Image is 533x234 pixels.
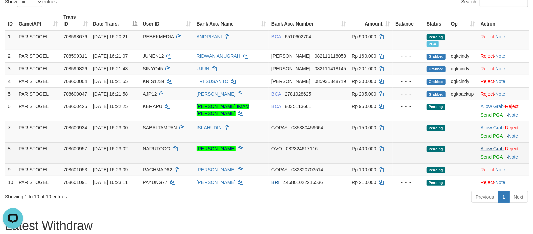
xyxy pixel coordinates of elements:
span: Pending [427,125,445,131]
td: 1 [5,30,16,50]
td: cgkcindy [448,75,478,87]
span: Rp 900.000 [352,34,376,39]
td: PARISTOGEL [16,176,60,188]
span: Pending [427,146,445,152]
a: Note [495,34,505,39]
span: AJP12 [143,91,157,97]
span: 708598676 [63,34,87,39]
a: Reject [481,34,494,39]
a: Allow Grab [481,146,504,151]
a: Reject [481,180,494,185]
span: KERAPU [143,104,162,109]
td: · [478,121,529,142]
a: [PERSON_NAME] [197,180,236,185]
td: PARISTOGEL [16,62,60,75]
span: Copy 085380459664 to clipboard [291,125,323,130]
span: [PERSON_NAME] [271,66,310,71]
div: - - - [395,145,421,152]
a: RIDWAN ANUGRAH [197,53,241,59]
span: · [481,125,505,130]
td: 7 [5,121,16,142]
td: cgkcindy [448,50,478,62]
div: Showing 1 to 10 of 10 entries [5,190,217,200]
a: Note [495,53,505,59]
span: [DATE] 16:21:43 [93,66,128,71]
span: 708600957 [63,146,87,151]
th: Balance [393,11,424,30]
span: [DATE] 16:21:58 [93,91,128,97]
div: - - - [395,103,421,110]
td: · [478,142,529,163]
div: - - - [395,124,421,131]
span: BRI [271,180,279,185]
span: Copy 6510602704 to clipboard [285,34,312,39]
a: [PERSON_NAME] [197,91,236,97]
span: Grabbed [427,66,446,72]
span: GOPAY [271,167,287,172]
span: Rp 150.000 [352,125,376,130]
th: Bank Acc. Name: activate to sort column ascending [194,11,269,30]
td: 8 [5,142,16,163]
a: Note [495,167,505,172]
th: Trans ID: activate to sort column ascending [60,11,90,30]
a: Note [495,180,505,185]
td: 5 [5,87,16,100]
span: Pending [427,34,445,40]
div: - - - [395,78,421,85]
a: Note [508,154,518,160]
span: Rp 160.000 [352,53,376,59]
a: Reject [481,53,494,59]
a: 1 [498,191,510,203]
a: Allow Grab [481,104,504,109]
td: 3 [5,62,16,75]
span: Marked by cgkcindy [427,41,439,47]
span: Rp 210.000 [352,180,376,185]
a: Reject [505,146,519,151]
td: · [478,163,529,176]
td: · [478,50,529,62]
a: ISLAHUDIN [197,125,222,130]
span: [DATE] 16:22:25 [93,104,128,109]
a: Send PGA [481,133,503,139]
td: PARISTOGEL [16,75,60,87]
a: Note [495,79,505,84]
a: UJUN [197,66,209,71]
a: Allow Grab [481,125,504,130]
th: ID [5,11,16,30]
span: 708601091 [63,180,87,185]
div: - - - [395,65,421,72]
span: [DATE] 16:21:07 [93,53,128,59]
span: Pending [427,167,445,173]
span: RACHMAD62 [143,167,172,172]
span: · [481,104,505,109]
a: Next [509,191,528,203]
span: · [481,146,505,151]
span: SABALTAMPAN [143,125,177,130]
td: · [478,176,529,188]
span: Copy 082324617116 to clipboard [286,146,318,151]
span: BCA [271,34,281,39]
td: PARISTOGEL [16,121,60,142]
span: [DATE] 16:23:02 [93,146,128,151]
span: Copy 8035113661 to clipboard [285,104,312,109]
th: Amount: activate to sort column ascending [349,11,393,30]
span: Grabbed [427,79,446,85]
span: BCA [271,91,281,97]
td: PARISTOGEL [16,100,60,121]
span: Pending [427,104,445,110]
td: 10 [5,176,16,188]
a: Note [508,133,518,139]
span: [DATE] 16:20:21 [93,34,128,39]
th: User ID: activate to sort column ascending [140,11,194,30]
span: [DATE] 16:21:55 [93,79,128,84]
span: Rp 205.000 [352,91,376,97]
span: 708599311 [63,53,87,59]
td: cgkcindy [448,62,478,75]
a: Reject [481,167,494,172]
span: REBEKMEDIA [143,34,174,39]
td: PARISTOGEL [16,87,60,100]
td: · [478,62,529,75]
a: Previous [471,191,498,203]
span: Copy 446801022216536 to clipboard [283,180,323,185]
span: OVO [271,146,282,151]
